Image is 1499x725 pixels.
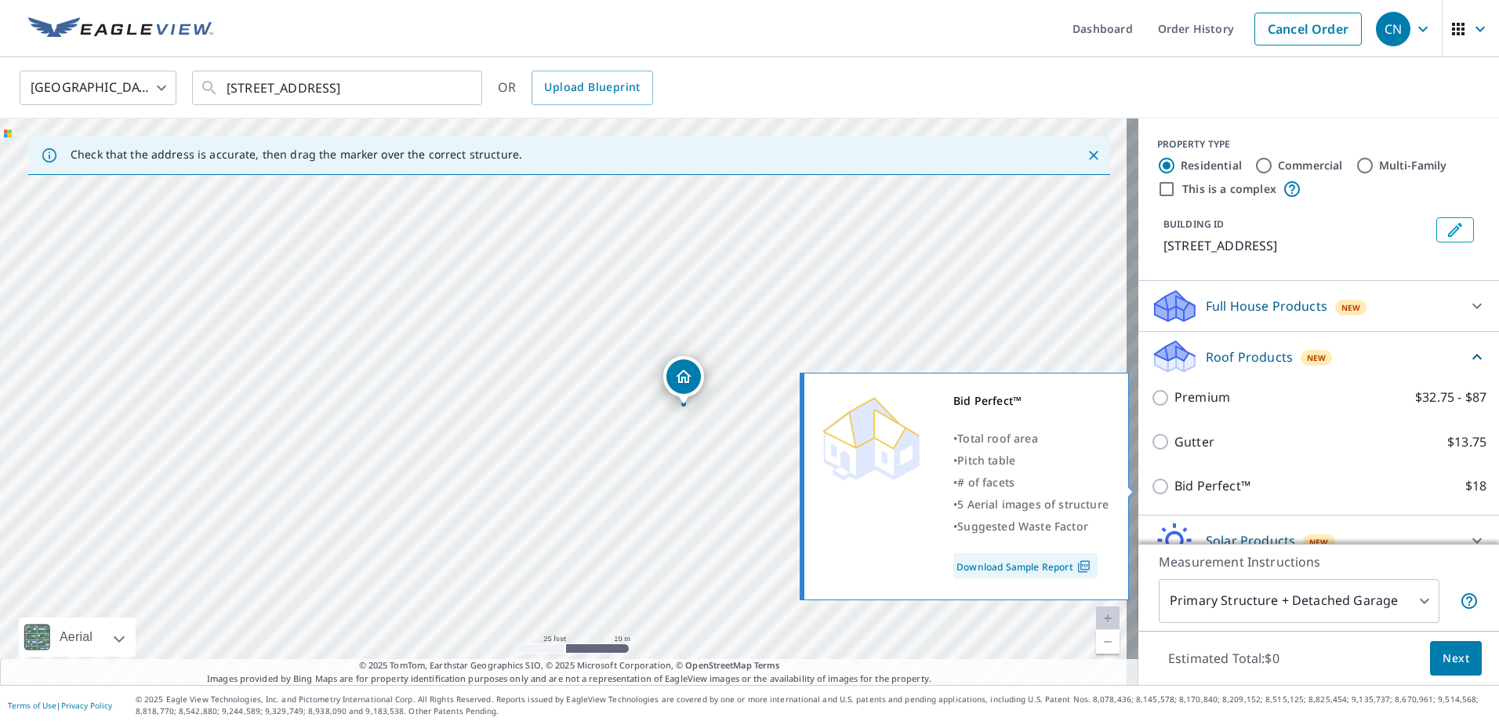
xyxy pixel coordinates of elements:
div: • [953,516,1109,537]
div: [GEOGRAPHIC_DATA] [20,66,176,110]
div: • [953,450,1109,472]
div: OR [498,71,653,105]
button: Edit building 1 [1436,217,1474,242]
span: 5 Aerial images of structure [957,497,1109,512]
span: © 2025 TomTom, Earthstar Geographics SIO, © 2025 Microsoft Corporation, © [359,659,780,672]
span: New [1341,301,1361,314]
p: BUILDING ID [1163,217,1224,231]
p: $13.75 [1447,432,1486,452]
div: Solar ProductsNew [1151,522,1486,559]
p: Measurement Instructions [1159,552,1479,571]
a: Privacy Policy [61,700,112,711]
a: Download Sample Report [953,553,1098,578]
p: Roof Products [1206,348,1293,366]
span: Pitch table [957,453,1015,468]
p: Full House Products [1206,297,1327,315]
img: EV Logo [28,17,213,41]
label: Commercial [1278,158,1343,173]
p: © 2025 Eagle View Technologies, Inc. and Pictometry International Corp. All Rights Reserved. Repo... [136,694,1491,717]
p: Check that the address is accurate, then drag the marker over the correct structure. [71,148,522,162]
p: [STREET_ADDRESS] [1163,236,1430,255]
a: Cancel Order [1254,13,1362,46]
div: Aerial [55,618,97,657]
p: Estimated Total: $0 [1156,641,1292,676]
label: This is a complex [1182,181,1276,197]
div: Dropped pin, building 1, Residential property, 1718 N Highland Ave Sherman, TX 75092 [663,356,704,405]
div: • [953,472,1109,494]
label: Residential [1181,158,1242,173]
label: Multi-Family [1379,158,1447,173]
p: Bid Perfect™ [1174,476,1250,496]
a: OpenStreetMap [685,659,751,671]
p: Gutter [1174,432,1214,452]
span: New [1309,536,1329,548]
div: Primary Structure + Detached Garage [1159,579,1439,623]
a: Terms [754,659,780,671]
a: Terms of Use [8,700,56,711]
a: Current Level 20, Zoom In Disabled [1096,607,1120,630]
div: • [953,428,1109,450]
div: Full House ProductsNew [1151,287,1486,325]
p: $32.75 - $87 [1415,388,1486,407]
div: PROPERTY TYPE [1157,137,1480,151]
img: Pdf Icon [1073,559,1094,574]
img: Premium [816,390,926,484]
div: CN [1376,12,1410,46]
p: Premium [1174,388,1230,407]
span: Next [1443,649,1469,669]
p: Solar Products [1206,531,1295,550]
span: # of facets [957,475,1014,490]
div: Roof ProductsNew [1151,338,1486,375]
div: • [953,494,1109,516]
input: Search by address or latitude-longitude [227,66,450,110]
button: Close [1083,145,1104,166]
button: Next [1430,641,1482,676]
span: New [1307,352,1327,364]
span: Suggested Waste Factor [957,519,1088,534]
a: Current Level 20, Zoom Out [1096,630,1120,654]
p: $18 [1465,476,1486,496]
div: Bid Perfect™ [953,390,1109,412]
span: Upload Blueprint [544,78,640,97]
span: Total roof area [957,431,1038,446]
div: Aerial [19,618,136,657]
span: Your report will include the primary structure and a detached garage if one exists. [1460,592,1479,610]
a: Upload Blueprint [532,71,652,105]
p: | [8,701,112,710]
